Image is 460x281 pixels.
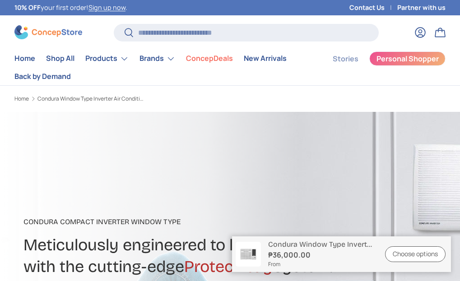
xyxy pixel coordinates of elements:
p: Condura Window Type Inverter Air Conditioner [268,240,374,249]
a: Home [14,50,35,67]
a: Personal Shopper [369,51,446,66]
summary: Brands [134,50,181,68]
span: ProtecTibay [184,257,273,276]
strong: 10% OFF [14,3,41,12]
a: Contact Us [349,3,397,13]
a: Brands [139,50,175,68]
a: Condura Window Type Inverter Air Conditioner [37,96,146,101]
a: Sign up now [88,3,125,12]
a: Back by Demand [14,68,71,85]
img: condura-window-type-inverter-aircon-full-view-concepstore.ph [236,242,261,267]
strong: ₱36,000.00 [268,249,374,260]
h2: Meticulously engineered to last a lifetime with the cutting-edge System. [23,235,370,277]
p: Condura Compact Inverter Window Type [23,217,370,227]
a: Stories [333,50,358,68]
a: ConcepDeals [186,50,233,67]
a: Home [14,96,29,101]
summary: Products [80,50,134,68]
a: Choose options [385,246,446,262]
span: From [268,260,374,268]
nav: Breadcrumbs [14,95,243,103]
img: ConcepStore [14,25,82,39]
nav: Primary [14,50,311,85]
p: your first order! . [14,3,127,13]
a: Products [85,50,129,68]
span: Personal Shopper [376,55,439,62]
nav: Secondary [311,50,446,85]
a: Shop All [46,50,74,67]
a: Partner with us [397,3,446,13]
a: New Arrivals [244,50,287,67]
